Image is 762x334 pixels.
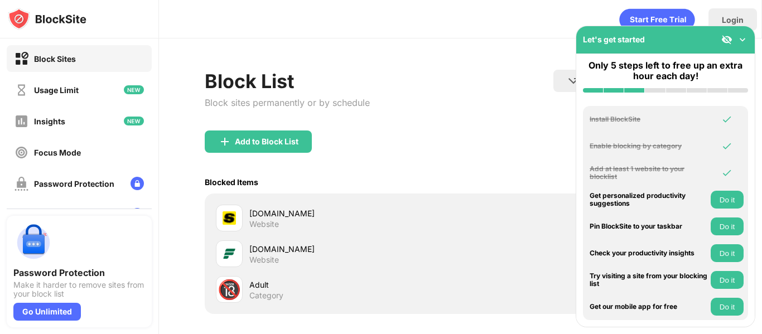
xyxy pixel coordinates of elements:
div: Get personalized productivity suggestions [590,192,708,208]
img: push-password-protection.svg [13,222,54,263]
div: Blocked Items [205,177,258,187]
div: [DOMAIN_NAME] [249,243,461,255]
div: Install BlockSite [590,115,708,123]
div: Adult [249,279,461,291]
div: Add at least 1 website to your blocklist [590,165,708,181]
img: new-icon.svg [124,85,144,94]
button: Do it [711,271,744,289]
img: favicons [223,211,236,225]
img: logo-blocksite.svg [8,8,86,30]
button: Do it [711,191,744,209]
div: Usage Limit [34,85,79,95]
img: new-icon.svg [124,117,144,125]
img: lock-menu.svg [131,208,144,221]
div: Block sites permanently or by schedule [205,97,370,108]
img: focus-off.svg [15,146,28,159]
div: Add to Block List [235,137,298,146]
img: customize-block-page-off.svg [15,208,28,222]
img: favicons [223,247,236,260]
div: Website [249,219,279,229]
img: eye-not-visible.svg [721,34,732,45]
img: time-usage-off.svg [15,83,28,97]
div: Try visiting a site from your blocking list [590,272,708,288]
div: Focus Mode [34,148,81,157]
div: Go Unlimited [13,303,81,321]
div: animation [619,8,695,31]
div: 🔞 [218,278,241,301]
button: Do it [711,217,744,235]
img: insights-off.svg [15,114,28,128]
img: omni-check.svg [721,114,732,125]
img: lock-menu.svg [131,177,144,190]
div: Category [249,291,283,301]
img: omni-check.svg [721,141,732,152]
div: Let's get started [583,35,645,44]
div: Login [722,15,744,25]
div: Password Protection [13,267,145,278]
button: Do it [711,244,744,262]
div: Block Sites [34,54,76,64]
div: Enable blocking by category [590,142,708,150]
img: omni-check.svg [721,167,732,178]
div: Get our mobile app for free [590,303,708,311]
button: Do it [711,298,744,316]
div: Website [249,255,279,265]
div: Password Protection [34,179,114,188]
img: omni-setup-toggle.svg [737,34,748,45]
img: block-on.svg [15,52,28,66]
div: Block List [205,70,370,93]
img: password-protection-off.svg [15,177,28,191]
div: Check your productivity insights [590,249,708,257]
div: Pin BlockSite to your taskbar [590,222,708,230]
div: Make it harder to remove sites from your block list [13,280,145,298]
div: Insights [34,117,65,126]
div: Only 5 steps left to free up an extra hour each day! [583,60,748,81]
div: [DOMAIN_NAME] [249,207,461,219]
